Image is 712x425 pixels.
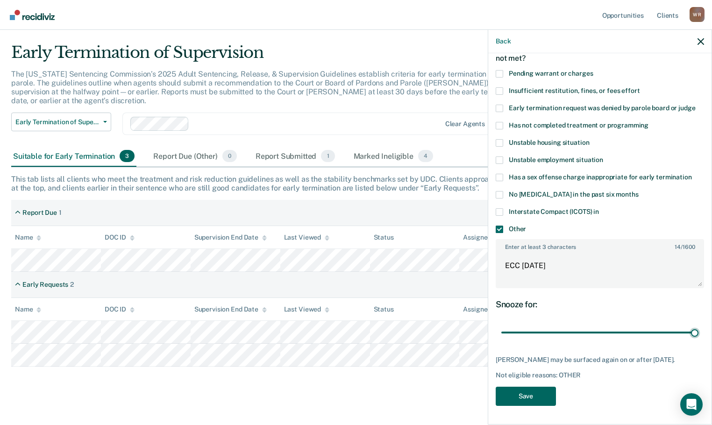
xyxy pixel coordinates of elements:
span: Unstable housing situation [509,139,589,146]
div: Last Viewed [284,305,329,313]
span: / 1600 [675,244,695,250]
span: 0 [222,150,237,162]
span: Has a sex offense charge inappropriate for early termination [509,173,692,181]
div: Assigned to [463,305,507,313]
div: Clear agents [445,120,485,128]
div: Early Termination of Supervision [11,43,545,70]
div: Which of the following requirements has [PERSON_NAME] not met? [496,37,704,70]
div: 1 [59,209,62,217]
div: W R [690,7,705,22]
span: 4 [418,150,433,162]
span: 14 [675,244,681,250]
textarea: ECC [DATE] [497,253,703,287]
span: Insufficient restitution, fines, or fees effort [509,87,640,94]
img: Recidiviz [10,10,55,20]
div: Name [15,234,41,241]
label: Enter at least 3 characters [497,240,703,250]
div: Status [374,305,394,313]
p: The [US_STATE] Sentencing Commission’s 2025 Adult Sentencing, Release, & Supervision Guidelines e... [11,70,545,106]
span: No [MEDICAL_DATA] in the past six months [509,191,638,198]
span: Unstable employment situation [509,156,603,163]
span: Early termination request was denied by parole board or judge [509,104,695,112]
span: Other [509,225,526,233]
div: Report Due (Other) [151,146,238,167]
button: Back [496,37,511,45]
span: Interstate Compact (ICOTS) in [509,208,599,215]
div: Suitable for Early Termination [11,146,136,167]
button: Profile dropdown button [690,7,705,22]
div: Supervision End Date [194,305,267,313]
div: DOC ID [105,305,135,313]
div: Name [15,305,41,313]
div: Assigned to [463,234,507,241]
div: Report Due [22,209,57,217]
div: Supervision End Date [194,234,267,241]
div: 2 [70,281,74,289]
div: This tab lists all clients who meet the treatment and risk reduction guidelines as well as the st... [11,175,701,192]
span: Early Termination of Supervision [15,118,100,126]
div: Open Intercom Messenger [680,393,703,416]
div: Status [374,234,394,241]
button: Save [496,387,556,406]
div: Not eligible reasons: OTHER [496,371,704,379]
div: DOC ID [105,234,135,241]
span: Pending warrant or charges [509,70,593,77]
div: Report Submitted [254,146,337,167]
div: Last Viewed [284,234,329,241]
div: Snooze for: [496,299,704,310]
span: 1 [321,150,335,162]
div: [PERSON_NAME] may be surfaced again on or after [DATE]. [496,356,704,364]
span: Has not completed treatment or programming [509,121,648,129]
span: 3 [120,150,135,162]
div: Early Requests [22,281,68,289]
div: Marked Ineligible [352,146,435,167]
